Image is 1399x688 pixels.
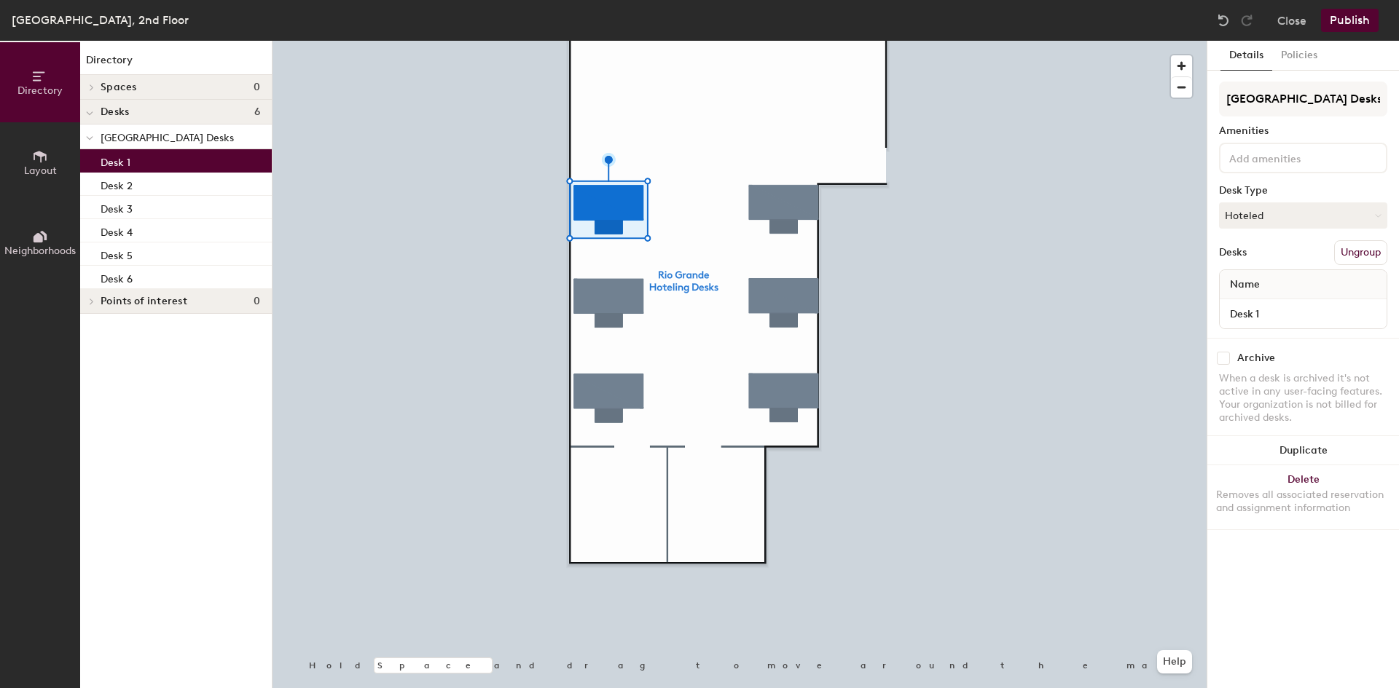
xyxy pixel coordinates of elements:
[1223,304,1384,324] input: Unnamed desk
[1216,489,1390,515] div: Removes all associated reservation and assignment information
[1223,272,1267,298] span: Name
[1219,372,1387,424] div: When a desk is archived it's not active in any user-facing features. Your organization is not bil...
[1219,125,1387,137] div: Amenities
[1239,13,1254,28] img: Redo
[1334,240,1387,265] button: Ungroup
[1157,650,1192,673] button: Help
[101,175,133,192] p: Desk 2
[1237,352,1275,364] div: Archive
[80,52,272,75] h1: Directory
[1272,41,1326,71] button: Policies
[101,296,187,307] span: Points of interest
[17,84,63,97] span: Directory
[1219,202,1387,229] button: Hoteled
[1226,149,1357,166] input: Add amenities
[1277,9,1306,32] button: Close
[1216,13,1231,28] img: Undo
[1321,9,1379,32] button: Publish
[1219,185,1387,197] div: Desk Type
[254,82,260,93] span: 0
[101,245,133,262] p: Desk 5
[254,296,260,307] span: 0
[101,269,133,285] p: Desk 6
[12,11,189,29] div: [GEOGRAPHIC_DATA], 2nd Floor
[101,132,234,144] span: [GEOGRAPHIC_DATA] Desks
[254,106,260,118] span: 6
[101,106,129,118] span: Desks
[101,199,133,216] p: Desk 3
[101,82,137,93] span: Spaces
[1220,41,1272,71] button: Details
[1207,436,1399,465] button: Duplicate
[1207,465,1399,529] button: DeleteRemoves all associated reservation and assignment information
[1219,247,1247,258] div: Desks
[101,222,133,239] p: Desk 4
[4,245,76,257] span: Neighborhoods
[101,152,130,169] p: Desk 1
[24,165,57,177] span: Layout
